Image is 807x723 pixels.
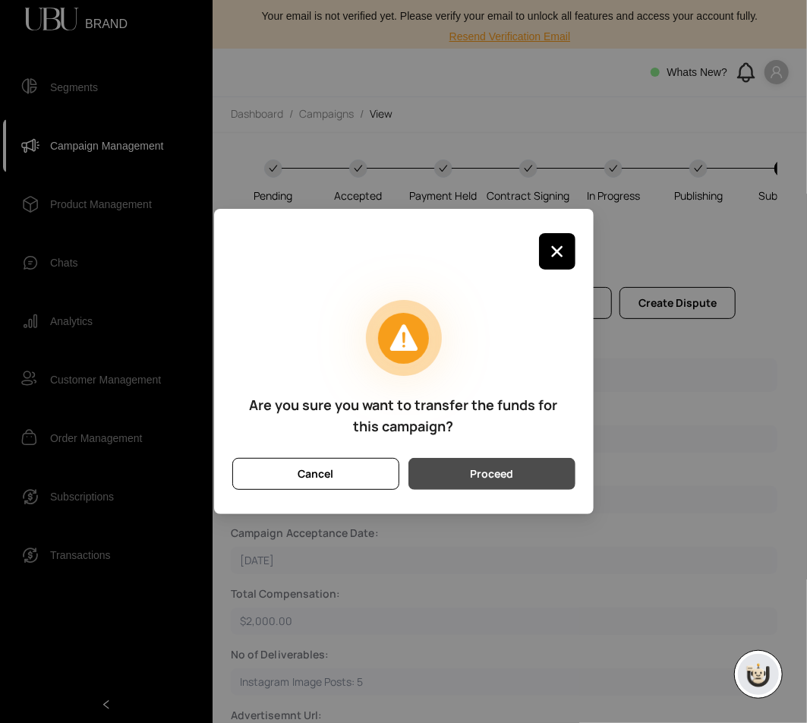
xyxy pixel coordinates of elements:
img: chatboticon-C4A3G2IU.png [743,659,774,690]
h5: Are you sure you want to transfer the funds for this campaign? [244,394,563,437]
span: Cancel [298,466,333,482]
button: Cancel [232,458,399,490]
span: Proceed [470,466,513,482]
button: Proceed [408,458,575,490]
